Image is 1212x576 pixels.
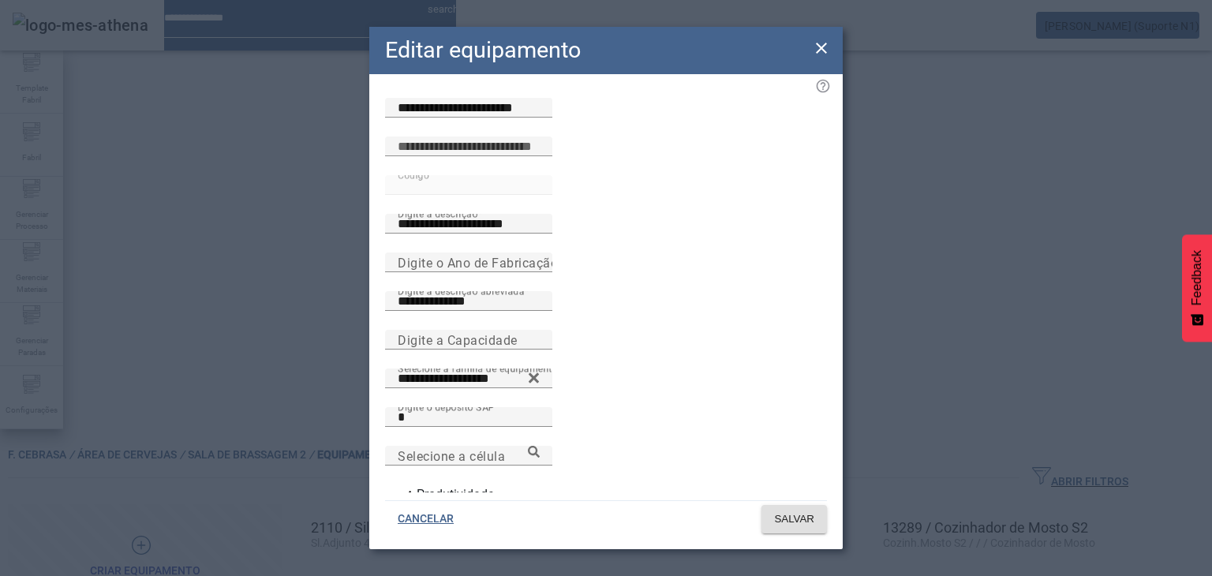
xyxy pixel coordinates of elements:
[1190,250,1204,305] span: Feedback
[385,33,581,67] h2: Editar equipamento
[398,285,525,296] mat-label: Digite a descrição abreviada
[398,447,540,466] input: Number
[1182,234,1212,342] button: Feedback - Mostrar pesquisa
[398,401,495,412] mat-label: Digite o depósito SAP
[398,511,454,527] span: CANCELAR
[761,505,827,533] button: SALVAR
[398,362,558,373] mat-label: Selecione a família de equipamento
[385,505,466,533] button: CANCELAR
[398,255,558,270] mat-label: Digite o Ano de Fabricação
[413,485,494,504] label: Produtividade
[398,169,429,180] mat-label: Código
[398,208,477,219] mat-label: Digite a descrição
[398,369,540,388] input: Number
[398,448,505,463] mat-label: Selecione a célula
[398,332,518,347] mat-label: Digite a Capacidade
[774,511,814,527] span: SALVAR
